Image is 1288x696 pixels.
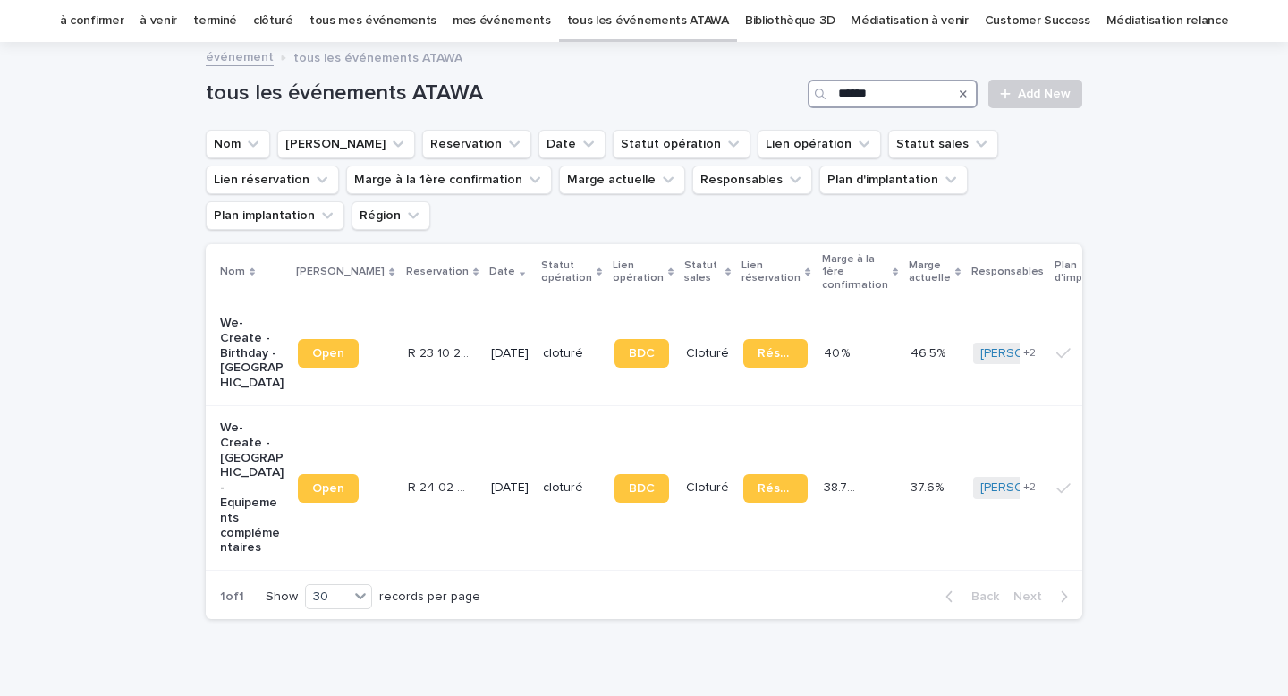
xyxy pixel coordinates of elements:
button: Plan d'implantation [819,166,968,194]
p: R 24 02 2294 [408,477,475,496]
p: Nom [220,262,245,282]
p: Marge à la 1ère confirmation [822,250,888,295]
p: 40 % [824,343,853,361]
a: BDC [614,339,669,368]
p: Marge actuelle [909,256,951,289]
a: Add New [988,80,1082,108]
p: Statut opération [541,256,592,289]
input: Search [808,80,978,108]
div: 30 [306,588,349,607]
span: Add New [1018,88,1071,100]
p: 1 of 1 [206,575,258,619]
button: Marge actuelle [559,166,685,194]
button: Lien opération [758,130,881,158]
span: + 2 [1023,482,1036,493]
p: tous les événements ATAWA [293,47,462,66]
p: Lien opération [613,256,664,289]
p: 38.7 % [824,477,860,496]
p: cloturé [543,480,600,496]
button: Lien réservation [206,166,339,194]
p: [PERSON_NAME] [296,262,385,282]
span: BDC [629,347,655,360]
span: Réservation [758,347,792,360]
p: 46.5% [911,343,949,361]
button: Back [931,589,1006,605]
p: Plan d'implantation [1055,256,1129,289]
p: cloturé [543,346,600,361]
span: BDC [629,482,655,495]
p: R 23 10 2569 [408,343,475,361]
a: Réservation [743,339,807,368]
button: Nom [206,130,270,158]
span: Back [961,590,999,603]
button: Statut sales [888,130,998,158]
p: Cloturé [686,346,729,361]
p: Lien réservation [741,256,801,289]
a: [PERSON_NAME] [980,346,1078,361]
span: Open [312,347,344,360]
button: Lien Stacker [277,130,415,158]
a: Open [298,474,359,503]
button: Plan implantation [206,201,344,230]
button: Marge à la 1ère confirmation [346,166,552,194]
a: BDC [614,474,669,503]
p: 37.6% [911,477,947,496]
p: Statut sales [684,256,721,289]
p: [DATE] [491,480,529,496]
button: Statut opération [613,130,750,158]
p: Show [266,590,298,605]
a: [PERSON_NAME] [980,480,1078,496]
p: We-Create - [GEOGRAPHIC_DATA] - Equipements complémentaires [220,420,284,556]
p: records per page [379,590,480,605]
span: Next [1013,590,1053,603]
a: Open [298,339,359,368]
h1: tous les événements ATAWA [206,81,801,106]
button: Next [1006,589,1082,605]
p: [DATE] [491,346,529,361]
a: Réservation [743,474,807,503]
a: événement [206,46,274,66]
p: Responsables [971,262,1044,282]
p: Date [489,262,515,282]
button: Région [352,201,430,230]
p: Cloturé [686,480,729,496]
button: Reservation [422,130,531,158]
span: Réservation [758,482,792,495]
p: We-Create - Birthday - [GEOGRAPHIC_DATA] [220,316,284,391]
p: Reservation [406,262,469,282]
span: + 2 [1023,348,1036,359]
span: Open [312,482,344,495]
button: Date [538,130,606,158]
button: Responsables [692,166,812,194]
